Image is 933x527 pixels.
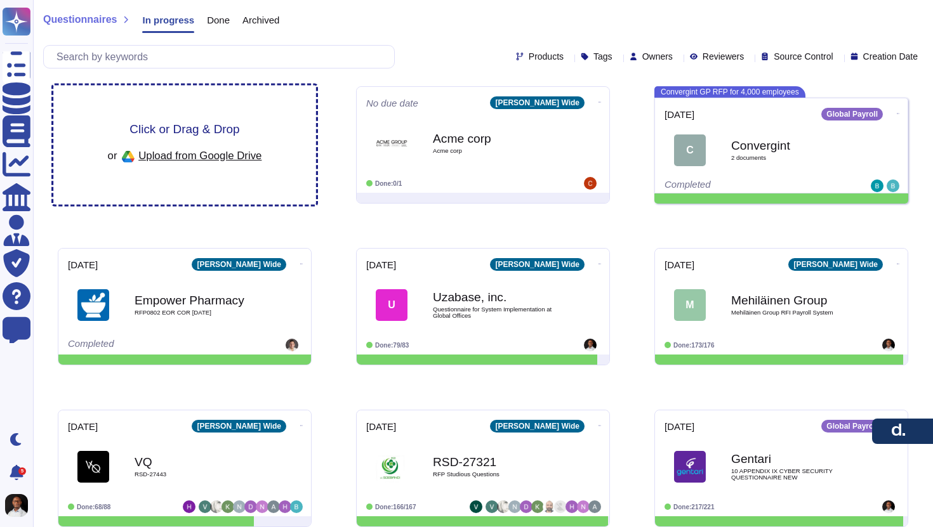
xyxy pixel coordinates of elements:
span: Upload from Google Drive [138,150,261,161]
span: Questionnaires [43,15,117,25]
span: [DATE] [68,422,98,431]
img: user [470,500,482,513]
span: RFP0802 EOR COR [DATE] [135,309,261,316]
b: Convergint [731,140,858,152]
img: user [508,500,521,513]
img: user [290,500,303,513]
img: Logo [376,127,407,159]
img: user [584,339,597,351]
img: user [577,500,590,513]
span: Click or Drag & Drop [129,123,239,135]
span: Done [207,15,230,25]
img: user [222,500,234,513]
span: Mehiläinen Group RFI Payroll System [731,309,858,316]
span: 2 document s [731,155,858,161]
b: RSD-27321 [433,456,560,468]
img: user [256,500,268,513]
img: user [497,500,510,513]
div: C [674,134,706,166]
div: 5 [18,467,26,475]
span: RSD-27443 [135,471,261,478]
span: [DATE] [665,422,694,431]
img: user [588,500,601,513]
img: user [566,500,578,513]
img: google drive [117,146,139,167]
span: Done: 68/88 [77,504,110,511]
span: No due date [366,98,418,108]
div: M [674,289,706,321]
img: user [210,500,223,513]
span: [DATE] [665,260,694,270]
img: user [279,500,291,513]
img: user [520,500,533,513]
div: Global Payroll [821,420,883,433]
span: Done: 166/167 [375,504,416,511]
b: VQ [135,456,261,468]
img: user [584,177,597,190]
span: In progress [142,15,194,25]
b: Mehiläinen Group [731,294,858,306]
img: user [882,500,895,513]
span: Products [529,52,564,61]
div: U [376,289,407,321]
div: [PERSON_NAME] Wide [490,420,585,433]
img: user [882,339,895,351]
img: user [486,500,498,513]
img: user [5,494,28,517]
img: user [233,500,246,513]
img: Logo [77,451,109,483]
img: user [554,500,567,513]
div: Completed [68,339,223,351]
span: Tags [593,52,612,61]
span: Questionnaire for System Implementation at Global Offices [433,306,560,318]
span: Reviewers [703,52,744,61]
img: Logo [376,451,407,483]
span: 10 APPENDIX IX CYBER SECURITY QUESTIONNAIRE NEW [731,468,858,480]
img: Logo [77,289,109,321]
button: user [3,491,37,519]
span: Owners [642,52,673,61]
span: [DATE] [366,260,396,270]
span: [DATE] [68,260,98,270]
span: Done: 173/176 [673,342,715,349]
b: Uzabase, inc. [433,291,560,303]
img: user [887,179,899,192]
img: user [531,500,544,513]
div: [PERSON_NAME] Wide [192,258,286,271]
img: user [286,339,298,351]
img: user [183,500,195,513]
img: user [267,500,280,513]
span: Completed [665,179,711,190]
b: Gentari [731,453,858,465]
div: [PERSON_NAME] Wide [192,420,286,433]
b: Acme corp [433,133,560,145]
div: [PERSON_NAME] Wide [788,258,883,271]
span: Creation Date [863,52,918,61]
span: [DATE] [366,422,396,431]
img: user [199,500,211,513]
span: Done: 79/83 [375,342,409,349]
img: user [244,500,257,513]
span: Done: 217/221 [673,504,715,511]
div: [PERSON_NAME] Wide [490,96,585,109]
div: [PERSON_NAME] Wide [490,258,585,271]
span: Acme corp [433,148,560,154]
b: Empower Pharmacy [135,294,261,306]
div: or [108,146,262,167]
span: Archived [242,15,279,25]
img: Logo [674,451,706,483]
input: Search by keywords [50,46,394,68]
span: Source Control [774,52,833,61]
span: Convergint GP RFP for 4,000 employees [654,86,805,98]
img: user [543,500,555,513]
span: Done: 0/1 [375,180,402,187]
img: user [871,179,883,192]
div: Global Payroll [821,108,883,120]
span: [DATE] [665,110,694,119]
span: RFP Studious Questions [433,471,560,478]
